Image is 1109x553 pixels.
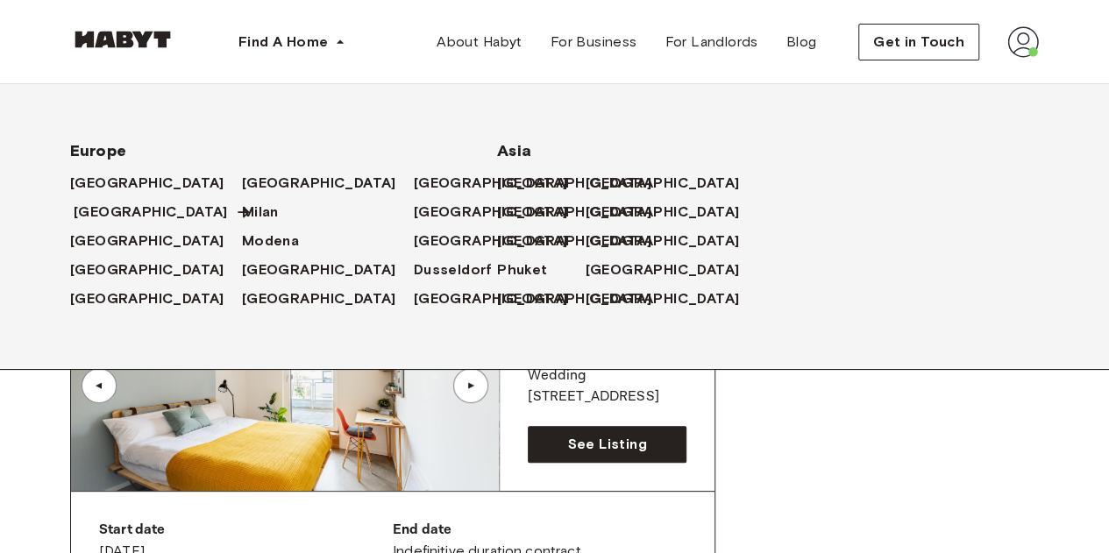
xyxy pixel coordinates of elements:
a: [GEOGRAPHIC_DATA] [497,230,669,252]
a: For Landlords [650,25,771,60]
a: [GEOGRAPHIC_DATA] [585,173,757,194]
span: Find A Home [238,32,328,53]
span: About Habyt [437,32,522,53]
span: [GEOGRAPHIC_DATA] [497,202,651,223]
a: [GEOGRAPHIC_DATA] [70,259,242,280]
span: For Business [551,32,637,53]
button: Get in Touch [858,24,979,60]
span: [GEOGRAPHIC_DATA] [70,259,224,280]
span: For Landlords [665,32,757,53]
span: Phuket [497,259,547,280]
span: [GEOGRAPHIC_DATA] [242,259,396,280]
span: [GEOGRAPHIC_DATA] [414,288,568,309]
a: [GEOGRAPHIC_DATA] [414,173,586,194]
span: [GEOGRAPHIC_DATA] [74,202,228,223]
span: [GEOGRAPHIC_DATA] [497,230,651,252]
img: avatar [1007,26,1039,58]
div: ▲ [90,380,108,391]
span: [GEOGRAPHIC_DATA] [70,173,224,194]
a: [GEOGRAPHIC_DATA] [70,173,242,194]
span: [GEOGRAPHIC_DATA] [414,230,568,252]
a: See Listing [528,426,686,463]
a: [GEOGRAPHIC_DATA] [70,230,242,252]
a: Blog [772,25,831,60]
span: [GEOGRAPHIC_DATA] [497,288,651,309]
p: Start date [99,520,393,541]
span: Blog [786,32,817,53]
div: ▲ [462,380,480,391]
button: Find A Home [224,25,359,60]
a: [GEOGRAPHIC_DATA] [242,173,414,194]
span: Dusseldorf [414,259,493,280]
span: [GEOGRAPHIC_DATA] [70,288,224,309]
a: [GEOGRAPHIC_DATA] [414,230,586,252]
a: Dusseldorf [414,259,510,280]
p: End date [393,520,686,541]
a: Phuket [497,259,565,280]
a: [GEOGRAPHIC_DATA] [585,202,757,223]
a: [GEOGRAPHIC_DATA] [70,288,242,309]
img: Image of the room [71,280,499,491]
a: [GEOGRAPHIC_DATA] [414,202,586,223]
a: [GEOGRAPHIC_DATA] [585,259,757,280]
span: [GEOGRAPHIC_DATA] [70,230,224,252]
p: [STREET_ADDRESS] [528,386,686,408]
a: About Habyt [423,25,536,60]
span: [GEOGRAPHIC_DATA] [242,288,396,309]
span: [GEOGRAPHIC_DATA] [414,173,568,194]
span: Get in Touch [873,32,964,53]
span: Modena [242,230,299,252]
a: [GEOGRAPHIC_DATA] [585,230,757,252]
a: [GEOGRAPHIC_DATA] [74,202,245,223]
a: Modena [242,230,316,252]
span: [GEOGRAPHIC_DATA] [585,259,739,280]
a: Milan [242,202,296,223]
a: [GEOGRAPHIC_DATA] [242,259,414,280]
span: See Listing [567,434,646,455]
a: [GEOGRAPHIC_DATA] [242,288,414,309]
a: [GEOGRAPHIC_DATA] [497,288,669,309]
span: [GEOGRAPHIC_DATA] [497,173,651,194]
a: [GEOGRAPHIC_DATA] [497,202,669,223]
a: [GEOGRAPHIC_DATA] [585,288,757,309]
span: Europe [70,140,441,161]
span: Asia [497,140,612,161]
a: For Business [537,25,651,60]
span: Milan [242,202,279,223]
a: [GEOGRAPHIC_DATA] [497,173,669,194]
span: [GEOGRAPHIC_DATA] [414,202,568,223]
img: Habyt [70,31,175,48]
span: [GEOGRAPHIC_DATA] [242,173,396,194]
a: [GEOGRAPHIC_DATA] [414,288,586,309]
